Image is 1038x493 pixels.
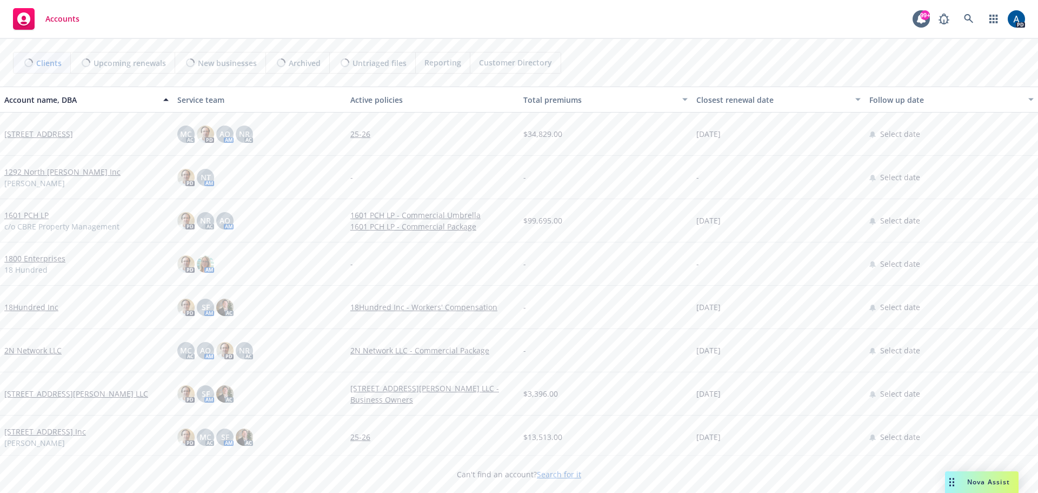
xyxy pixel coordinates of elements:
a: Search [958,8,980,30]
a: [STREET_ADDRESS] Inc [4,426,86,437]
a: 1601 PCH LP - Commercial Umbrella [350,209,515,221]
span: - [350,258,353,269]
span: [PERSON_NAME] [4,437,65,449]
a: 1601 PCH LP [4,209,49,221]
a: 1601 PCH LP - Commercial Package [350,221,515,232]
span: Accounts [45,15,79,23]
span: Archived [289,57,321,69]
span: Clients [36,57,62,69]
a: 2N Network LLC - Commercial Package [350,345,515,356]
a: Accounts [9,4,84,34]
span: Select date [880,215,920,226]
span: [DATE] [696,301,721,313]
span: [DATE] [696,215,721,226]
span: [DATE] [696,128,721,140]
span: AO [219,128,230,140]
a: Search for it [537,469,581,479]
img: photo [216,342,234,359]
span: c/o CBRE Property Management [4,221,119,232]
span: - [523,345,526,356]
span: SF [202,301,210,313]
img: photo [216,299,234,316]
span: [DATE] [696,388,721,399]
div: Drag to move [945,471,959,493]
img: photo [197,126,214,143]
div: Service team [177,94,342,106]
span: AO [219,215,230,226]
img: photo [177,299,195,316]
div: Total premiums [523,94,676,106]
span: $34,829.00 [523,128,562,140]
button: Total premiums [519,87,692,113]
img: photo [216,385,234,403]
span: Select date [880,345,920,356]
span: NR [239,128,250,140]
div: 99+ [920,10,930,20]
span: 18 Hundred [4,264,48,275]
span: - [696,258,699,269]
img: photo [1008,10,1025,28]
span: [DATE] [696,431,721,443]
span: Select date [880,388,920,399]
div: Active policies [350,94,515,106]
a: 2N Network LLC [4,345,62,356]
a: [STREET_ADDRESS][PERSON_NAME] LLC [4,388,148,399]
span: MC [199,431,211,443]
img: photo [236,429,253,446]
span: SF [221,431,229,443]
span: NR [239,345,250,356]
a: 1292 North [PERSON_NAME] Inc [4,166,121,178]
span: [PERSON_NAME] [4,178,65,189]
img: photo [177,212,195,229]
img: photo [197,255,214,273]
button: Nova Assist [945,471,1019,493]
span: Select date [880,258,920,269]
span: Select date [880,431,920,443]
span: New businesses [198,57,257,69]
div: Account name, DBA [4,94,157,106]
a: 25-26 [350,431,515,443]
span: - [696,172,699,183]
span: - [523,301,526,313]
span: - [350,172,353,183]
a: Report a Bug [933,8,955,30]
img: photo [177,169,195,186]
span: NR [200,215,211,226]
span: AO [200,345,211,356]
a: 18Hundred Inc - Workers' Compensation [350,301,515,313]
span: NT [201,172,211,183]
span: Nova Assist [967,477,1010,487]
a: 1800 Enterprises [4,253,65,264]
img: photo [177,429,195,446]
span: [DATE] [696,345,721,356]
a: 25-26 [350,128,515,140]
span: Can't find an account? [457,469,581,480]
span: - [523,172,526,183]
span: SF [202,388,210,399]
div: Closest renewal date [696,94,849,106]
a: 18Hundred Inc [4,301,58,313]
span: $13,513.00 [523,431,562,443]
span: $3,396.00 [523,388,558,399]
img: photo [177,385,195,403]
div: Follow up date [869,94,1022,106]
button: Service team [173,87,346,113]
span: Select date [880,172,920,183]
a: Switch app [983,8,1004,30]
a: [STREET_ADDRESS] [4,128,73,140]
span: Select date [880,301,920,313]
button: Closest renewal date [692,87,865,113]
span: Select date [880,128,920,140]
a: [STREET_ADDRESS][PERSON_NAME] LLC - Business Owners [350,383,515,405]
span: Upcoming renewals [94,57,166,69]
span: MC [180,345,192,356]
span: MC [180,128,192,140]
img: photo [177,255,195,273]
span: $99,695.00 [523,215,562,226]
